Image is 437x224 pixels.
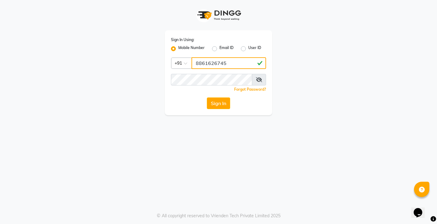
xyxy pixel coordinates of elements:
img: logo1.svg [194,6,243,24]
input: Username [191,57,266,69]
iframe: chat widget [411,199,431,218]
label: Sign In Using: [171,37,194,43]
label: User ID [248,45,261,52]
label: Mobile Number [178,45,205,52]
label: Email ID [219,45,234,52]
a: Forgot Password? [234,87,266,92]
button: Sign In [207,97,230,109]
input: Username [171,74,252,85]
